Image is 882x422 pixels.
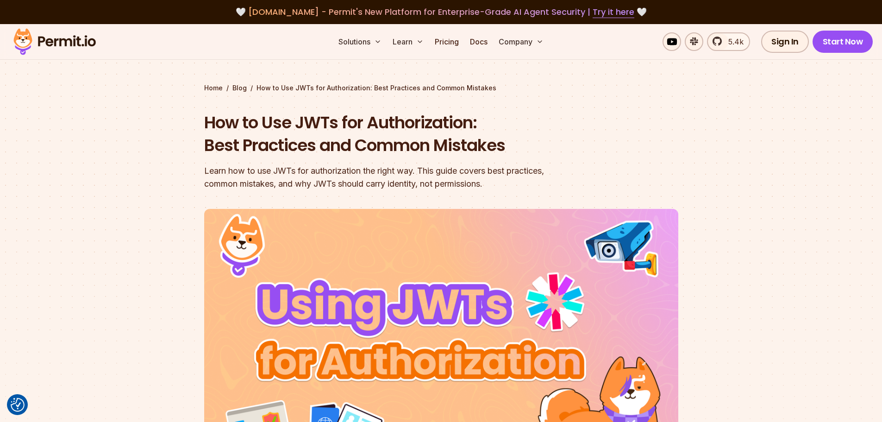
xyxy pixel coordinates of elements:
[495,32,547,51] button: Company
[204,164,560,190] div: Learn how to use JWTs for authorization the right way. This guide covers best practices, common m...
[723,36,744,47] span: 5.4k
[335,32,385,51] button: Solutions
[22,6,860,19] div: 🤍 🤍
[593,6,634,18] a: Try it here
[11,398,25,412] img: Revisit consent button
[389,32,427,51] button: Learn
[466,32,491,51] a: Docs
[232,83,247,93] a: Blog
[204,111,560,157] h1: How to Use JWTs for Authorization: Best Practices and Common Mistakes
[204,83,678,93] div: / /
[707,32,750,51] a: 5.4k
[204,83,223,93] a: Home
[248,6,634,18] span: [DOMAIN_NAME] - Permit's New Platform for Enterprise-Grade AI Agent Security |
[431,32,463,51] a: Pricing
[761,31,809,53] a: Sign In
[11,398,25,412] button: Consent Preferences
[813,31,873,53] a: Start Now
[9,26,100,57] img: Permit logo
